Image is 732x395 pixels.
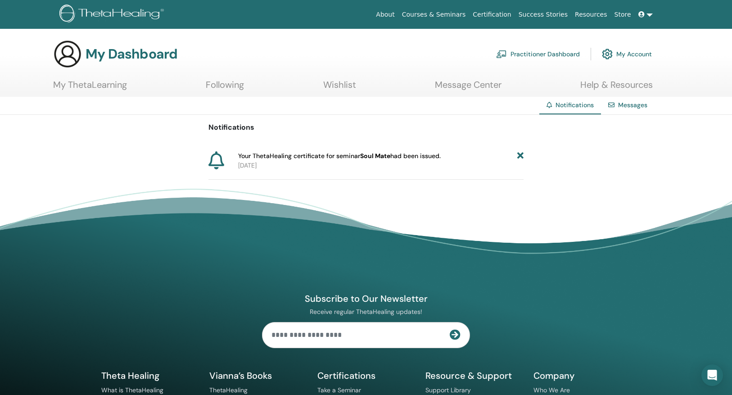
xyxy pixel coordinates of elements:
[23,23,99,31] div: Domain: [DOMAIN_NAME]
[209,370,307,381] h5: Vianna’s Books
[209,386,248,394] a: ThetaHealing
[360,152,390,160] b: Soul Mate
[14,14,22,22] img: logo_orange.svg
[323,79,356,97] a: Wishlist
[206,79,244,97] a: Following
[515,6,571,23] a: Success Stories
[14,23,22,31] img: website_grey.svg
[398,6,470,23] a: Courses & Seminars
[556,101,594,109] span: Notifications
[59,5,167,25] img: logo.png
[469,6,515,23] a: Certification
[101,386,163,394] a: What is ThetaHealing
[24,52,32,59] img: tab_domain_overview_orange.svg
[435,79,502,97] a: Message Center
[317,386,361,394] a: Take a Seminar
[701,364,723,386] div: Open Intercom Messenger
[25,14,44,22] div: v 4.0.25
[34,53,81,59] div: Domain Overview
[86,46,177,62] h3: My Dashboard
[262,293,470,304] h4: Subscribe to Our Newsletter
[99,53,152,59] div: Keywords by Traffic
[602,46,613,62] img: cog.svg
[602,44,652,64] a: My Account
[262,308,470,316] p: Receive regular ThetaHealing updates!
[611,6,635,23] a: Store
[533,370,631,381] h5: Company
[533,386,570,394] a: Who We Are
[425,386,471,394] a: Support Library
[101,370,199,381] h5: Theta Healing
[317,370,415,381] h5: Certifications
[425,370,523,381] h5: Resource & Support
[53,79,127,97] a: My ThetaLearning
[53,40,82,68] img: generic-user-icon.jpg
[372,6,398,23] a: About
[238,161,524,170] p: [DATE]
[496,50,507,58] img: chalkboard-teacher.svg
[580,79,653,97] a: Help & Resources
[90,52,97,59] img: tab_keywords_by_traffic_grey.svg
[618,101,647,109] a: Messages
[496,44,580,64] a: Practitioner Dashboard
[208,122,524,133] p: Notifications
[238,151,441,161] span: Your ThetaHealing certificate for seminar had been issued.
[571,6,611,23] a: Resources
